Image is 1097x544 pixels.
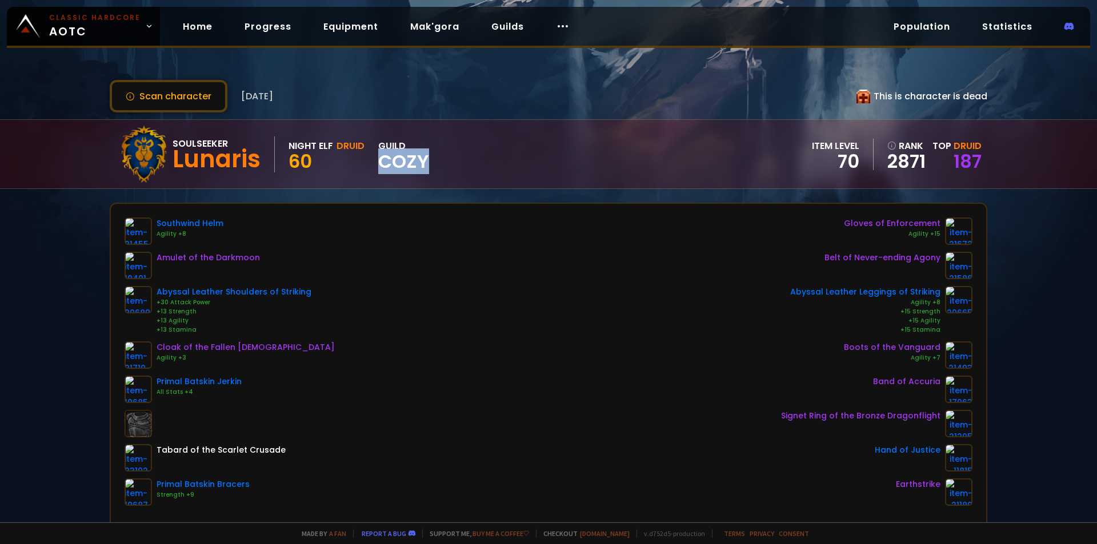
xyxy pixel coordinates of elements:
span: 60 [289,148,312,174]
img: item-20689 [125,286,152,313]
div: item level [812,139,859,153]
span: Druid [954,139,982,152]
div: Earthstrike [896,478,940,490]
img: item-21180 [945,478,972,506]
span: Support me, [422,529,529,538]
a: 2871 [887,153,926,170]
img: item-20665 [945,286,972,313]
div: 70 [812,153,859,170]
span: v. d752d5 - production [636,529,705,538]
a: Guilds [482,15,533,38]
img: item-19685 [125,376,152,403]
div: Abyssal Leather Leggings of Striking [790,286,940,298]
a: Consent [779,529,809,538]
div: +15 Agility [790,316,940,325]
a: [DOMAIN_NAME] [580,529,630,538]
img: item-19687 [125,478,152,506]
div: Primal Batskin Jerkin [157,376,242,388]
div: Agility +15 [844,229,940,239]
img: item-21672 [945,217,972,245]
div: Band of Accuria [873,376,940,388]
img: item-17063 [945,376,972,403]
img: item-23192 [125,444,152,472]
div: +30 Attack Power [157,298,311,307]
img: item-11815 [945,444,972,472]
a: Equipment [314,15,387,38]
div: Lunaris [173,151,261,168]
small: Classic Hardcore [49,13,141,23]
img: item-21586 [945,252,972,279]
a: Terms [724,529,745,538]
div: Strength +9 [157,490,250,499]
a: Report a bug [362,529,406,538]
a: Home [174,15,222,38]
div: Abyssal Leather Shoulders of Striking [157,286,311,298]
a: Classic HardcoreAOTC [7,7,160,46]
div: +13 Stamina [157,325,311,335]
div: Agility +8 [157,229,223,239]
span: [DATE] [241,89,273,103]
span: AOTC [49,13,141,40]
div: guild [378,139,429,170]
div: Boots of the Vanguard [844,341,940,353]
div: Top [932,139,982,153]
div: rank [887,139,926,153]
div: Belt of Never-ending Agony [824,252,940,264]
div: Agility +7 [844,353,940,362]
div: All Stats +4 [157,388,242,397]
a: 187 [954,148,982,174]
div: +15 Strength [790,307,940,316]
img: item-21455 [125,217,152,245]
a: Statistics [973,15,1042,38]
div: Signet Ring of the Bronze Dragonflight [781,410,940,422]
div: Soulseeker [173,136,261,151]
a: Buy me a coffee [473,529,529,538]
a: Progress [235,15,301,38]
div: Primal Batskin Bracers [157,478,250,490]
div: This is character is dead [856,89,987,103]
div: Southwind Helm [157,217,223,229]
img: item-19491 [125,252,152,279]
div: Druid [337,139,365,153]
a: Privacy [750,529,774,538]
div: Gloves of Enforcement [844,217,940,229]
div: Agility +3 [157,353,335,362]
div: Hand of Justice [875,444,940,456]
div: Amulet of the Darkmoon [157,252,260,264]
div: Cloak of the Fallen [DEMOGRAPHIC_DATA] [157,341,335,353]
span: Checkout [536,529,630,538]
span: Made by [295,529,346,538]
div: Agility +8 [790,298,940,307]
img: item-21710 [125,341,152,369]
button: Scan character [110,80,227,112]
div: +15 Stamina [790,325,940,335]
div: Tabard of the Scarlet Crusade [157,444,286,456]
div: +13 Strength [157,307,311,316]
div: Night Elf [289,139,333,153]
a: a fan [329,529,346,538]
img: item-21205 [945,410,972,437]
a: Mak'gora [401,15,469,38]
img: item-21493 [945,341,972,369]
div: +13 Agility [157,316,311,325]
a: Population [884,15,959,38]
span: Cozy [378,153,429,170]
